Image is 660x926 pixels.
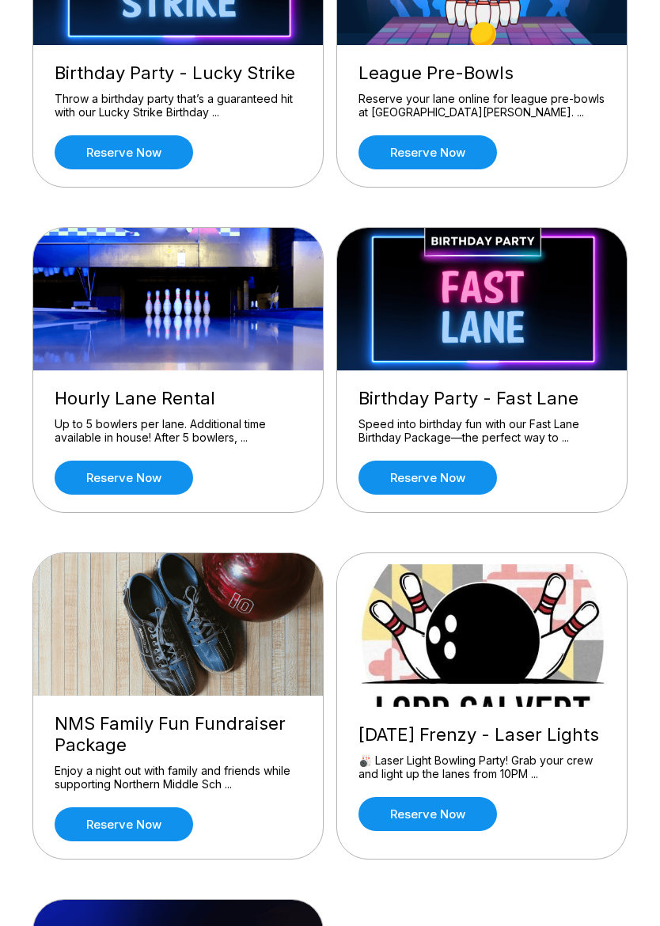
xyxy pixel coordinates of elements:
div: Birthday Party - Fast Lane [358,389,605,410]
img: Birthday Party - Fast Lane [337,229,628,371]
div: 🎳 Laser Light Bowling Party! Grab your crew and light up the lanes from 10PM ... [358,754,605,782]
a: Reserve now [55,136,193,170]
img: NMS Family Fun Fundraiser Package [33,554,324,696]
img: Friday Frenzy - Laser Lights [337,565,628,708]
div: NMS Family Fun Fundraiser Package [55,714,302,757]
div: Reserve your lane online for league pre-bowls at [GEOGRAPHIC_DATA][PERSON_NAME]. ... [358,93,605,120]
a: Reserve now [358,136,497,170]
div: Hourly Lane Rental [55,389,302,410]
a: Reserve now [358,798,497,832]
a: Reserve now [55,461,193,495]
a: Reserve now [55,808,193,842]
div: Enjoy a night out with family and friends while supporting Northern Middle Sch ... [55,765,302,792]
div: Speed into birthday fun with our Fast Lane Birthday Package—the perfect way to ... [358,418,605,446]
img: Hourly Lane Rental [33,229,324,371]
div: Up to 5 bowlers per lane. Additional time available in house! After 5 bowlers, ... [55,418,302,446]
div: Throw a birthday party that’s a guaranteed hit with our Lucky Strike Birthday ... [55,93,302,120]
div: Birthday Party - Lucky Strike [55,63,302,85]
div: League Pre-Bowls [358,63,605,85]
div: [DATE] Frenzy - Laser Lights [358,725,605,746]
a: Reserve now [358,461,497,495]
